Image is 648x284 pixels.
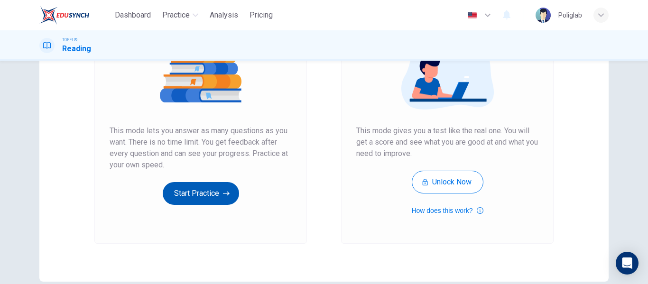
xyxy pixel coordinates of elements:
[412,171,483,193] button: Unlock Now
[558,9,582,21] div: Poliglab
[246,7,277,24] button: Pricing
[115,9,151,21] span: Dashboard
[110,125,292,171] span: This mode lets you answer as many questions as you want. There is no time limit. You get feedback...
[250,9,273,21] span: Pricing
[62,37,77,43] span: TOEFL®
[411,205,483,216] button: How does this work?
[163,182,239,205] button: Start Practice
[356,125,538,159] span: This mode gives you a test like the real one. You will get a score and see what you are good at a...
[39,6,89,25] img: EduSynch logo
[62,43,91,55] h1: Reading
[162,9,190,21] span: Practice
[158,7,202,24] button: Practice
[39,6,111,25] a: EduSynch logo
[466,12,478,19] img: en
[111,7,155,24] button: Dashboard
[616,252,639,275] div: Open Intercom Messenger
[210,9,238,21] span: Analysis
[206,7,242,24] button: Analysis
[536,8,551,23] img: Profile picture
